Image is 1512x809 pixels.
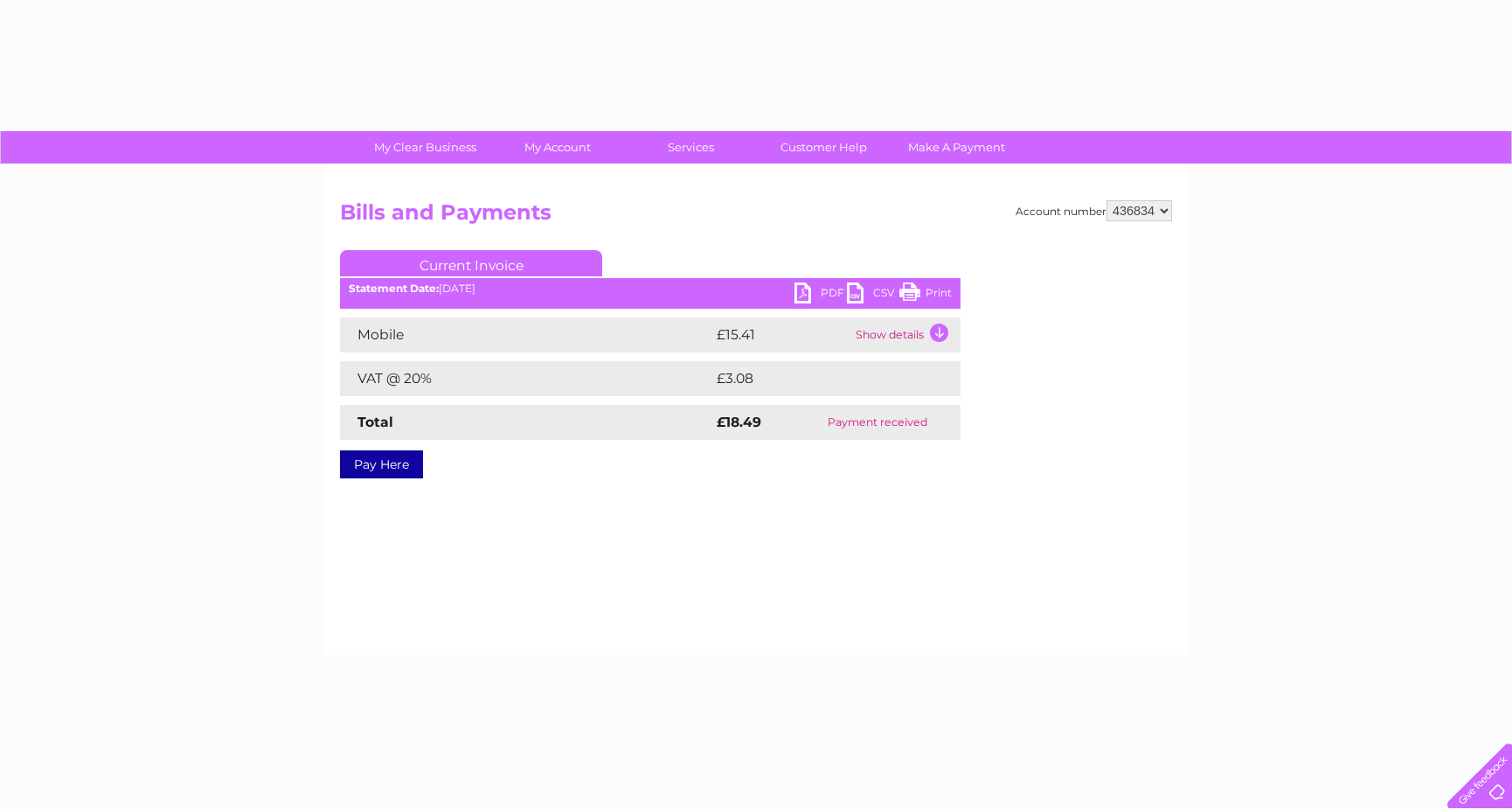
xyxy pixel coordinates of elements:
a: My Clear Business [353,131,497,164]
a: Pay Here [340,450,423,478]
a: Current Invoice [340,250,602,276]
a: CSV [847,282,899,308]
td: Show details [851,317,961,352]
td: Payment received [794,405,961,440]
a: Services [619,131,763,164]
h2: Bills and Payments [340,200,1172,234]
strong: Total [357,414,393,430]
td: VAT @ 20% [340,361,712,396]
div: [DATE] [340,282,961,295]
a: Make A Payment [884,131,1029,164]
td: £15.41 [712,317,851,352]
div: Account number [1016,200,1172,221]
a: My Account [486,131,630,164]
a: Customer Help [752,131,896,164]
td: Mobile [340,317,712,352]
a: Print [899,282,952,308]
b: Statement Date: [349,282,439,295]
strong: £18.49 [717,414,761,430]
td: £3.08 [712,361,920,396]
a: PDF [794,282,847,308]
